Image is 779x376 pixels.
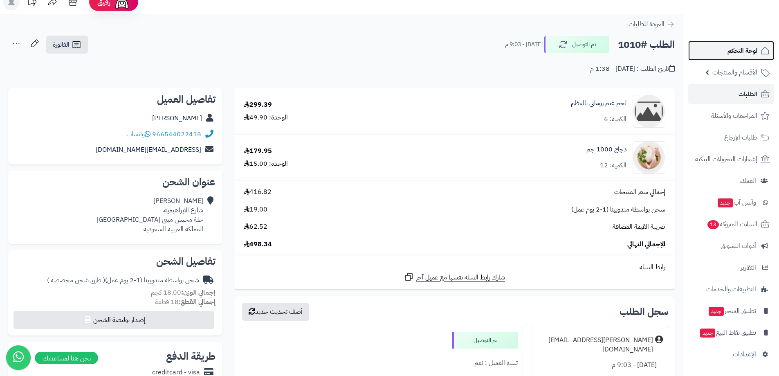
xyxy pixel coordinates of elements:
small: 18.00 كجم [151,288,216,297]
a: لوحة التحكم [688,41,774,61]
span: الإعدادات [733,349,756,360]
span: تطبيق نقاط البيع [699,327,756,338]
a: المراجعات والأسئلة [688,106,774,126]
span: 13 [707,220,719,229]
div: تاريخ الطلب : [DATE] - 1:38 م [590,64,675,74]
img: logo-2.png [723,6,771,23]
span: التقارير [741,262,756,273]
small: [DATE] - 9:03 م [505,41,543,49]
a: تطبيق نقاط البيعجديد [688,323,774,342]
a: التقارير [688,258,774,277]
a: العملاء [688,171,774,191]
div: رابط السلة [238,263,671,272]
h2: طريقة الدفع [166,351,216,361]
span: إجمالي سعر المنتجات [614,187,665,197]
a: الإعدادات [688,344,774,364]
a: واتساب [126,129,150,139]
h2: عنوان الشحن [15,177,216,187]
span: تطبيق المتجر [708,305,756,317]
span: ( طرق شحن مخصصة ) [47,275,105,285]
a: 966544022418 [152,129,201,139]
span: الفاتورة [53,40,70,50]
div: الوحدة: 49.90 [244,113,288,122]
span: طلبات الإرجاع [724,132,757,143]
div: 299.39 [244,100,272,110]
a: العودة للطلبات [629,19,675,29]
img: no_image-90x90.png [633,95,665,128]
div: الكمية: 12 [600,161,626,170]
span: العملاء [740,175,756,187]
span: 498.34 [244,240,272,249]
span: جديد [700,329,715,338]
a: السلات المتروكة13 [688,214,774,234]
span: أدوات التسويق [721,240,756,252]
div: الكمية: 6 [604,115,626,124]
button: إصدار بوليصة الشحن [13,311,214,329]
a: إشعارات التحويلات البنكية [688,149,774,169]
span: شارك رابط السلة نفسها مع عميل آخر [416,273,505,282]
small: 18 قطعة [155,297,216,307]
span: وآتس آب [717,197,756,208]
div: تنبيه العميل : نعم [246,355,517,371]
span: التطبيقات والخدمات [706,284,756,295]
div: [PERSON_NAME] شارع الابراهيميه، حلة محيش مبنى [GEOGRAPHIC_DATA] المملكة العربية السعودية [97,196,203,234]
div: الوحدة: 15.00 [244,159,288,169]
a: لحم غنم روماني بالعظم [571,99,626,108]
span: 62.52 [244,222,267,232]
span: جديد [709,307,724,316]
h3: سجل الطلب [620,307,668,317]
div: 179.95 [244,146,272,156]
a: الفاتورة [46,36,88,54]
div: تم التوصيل [452,332,518,349]
div: شحن بواسطة مندوبينا (1-2 يوم عمل) [47,276,199,285]
span: المراجعات والأسئلة [711,110,757,122]
a: أدوات التسويق [688,236,774,256]
button: أضف تحديث جديد [242,303,309,321]
span: الإجمالي النهائي [627,240,665,249]
div: [DATE] - 9:03 م [537,357,663,373]
a: [PERSON_NAME] [152,113,202,123]
a: شارك رابط السلة نفسها مع عميل آخر [404,272,505,282]
a: دجاج 1000 جم [586,145,626,154]
h2: تفاصيل الشحن [15,257,216,266]
button: تم التوصيل [544,36,609,53]
a: الطلبات [688,84,774,104]
a: [EMAIL_ADDRESS][DOMAIN_NAME] [96,145,201,155]
strong: إجمالي الوزن: [181,288,216,297]
a: طلبات الإرجاع [688,128,774,147]
a: التطبيقات والخدمات [688,279,774,299]
h2: الطلب #1010 [618,36,675,53]
div: [PERSON_NAME][EMAIL_ADDRESS][DOMAIN_NAME] [537,335,653,354]
span: ضريبة القيمة المضافة [613,222,665,232]
span: الأقسام والمنتجات [712,67,757,78]
span: جديد [718,198,733,207]
span: شحن بواسطة مندوبينا (1-2 يوم عمل) [571,205,665,214]
a: وآتس آبجديد [688,193,774,212]
span: الطلبات [739,88,757,100]
img: 683_68665723ae393_ea37f7fc-90x90.png [633,141,665,174]
h2: تفاصيل العميل [15,95,216,104]
span: لوحة التحكم [727,45,757,56]
strong: إجمالي القطع: [179,297,216,307]
span: السلات المتروكة [707,218,757,230]
span: العودة للطلبات [629,19,665,29]
span: 19.00 [244,205,267,214]
a: تطبيق المتجرجديد [688,301,774,321]
span: إشعارات التحويلات البنكية [695,153,757,165]
span: 416.82 [244,187,272,197]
